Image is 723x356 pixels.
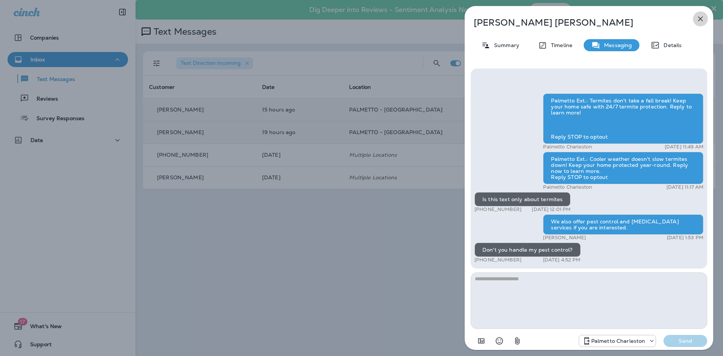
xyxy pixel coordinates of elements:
p: [DATE] 11:49 AM [665,144,703,150]
p: Palmetto Charleston [543,144,592,150]
div: Is this text only about termites [474,192,570,206]
div: +1 (843) 277-8322 [579,336,656,345]
p: Messaging [600,42,632,48]
p: [DATE] 4:52 PM [543,257,581,263]
p: [PHONE_NUMBER] [474,206,522,212]
p: Summary [490,42,519,48]
p: [DATE] 11:17 AM [667,184,703,190]
p: Timeline [547,42,572,48]
button: Add in a premade template [474,333,489,348]
button: Select an emoji [492,333,507,348]
div: We also offer pest control and [MEDICAL_DATA] services if you are interested. [543,214,703,235]
p: Palmetto Charleston [591,338,645,344]
p: [PERSON_NAME] [543,235,586,241]
p: [PHONE_NUMBER] [474,257,522,263]
p: [DATE] 1:53 PM [667,235,703,241]
p: Palmetto Charleston [543,184,592,190]
div: Palmetto Ext.: Cooler weather doesn't slow termites down! Keep your home protected year-round. Re... [543,152,703,184]
div: Palmetto Ext.: Termites don't take a fall break! Keep your home safe with 24/7 termite protection... [543,93,703,144]
p: [DATE] 12:01 PM [532,206,570,212]
div: Don't you handle my pest control? [474,243,581,257]
p: Details [660,42,682,48]
p: [PERSON_NAME] [PERSON_NAME] [474,17,679,28]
